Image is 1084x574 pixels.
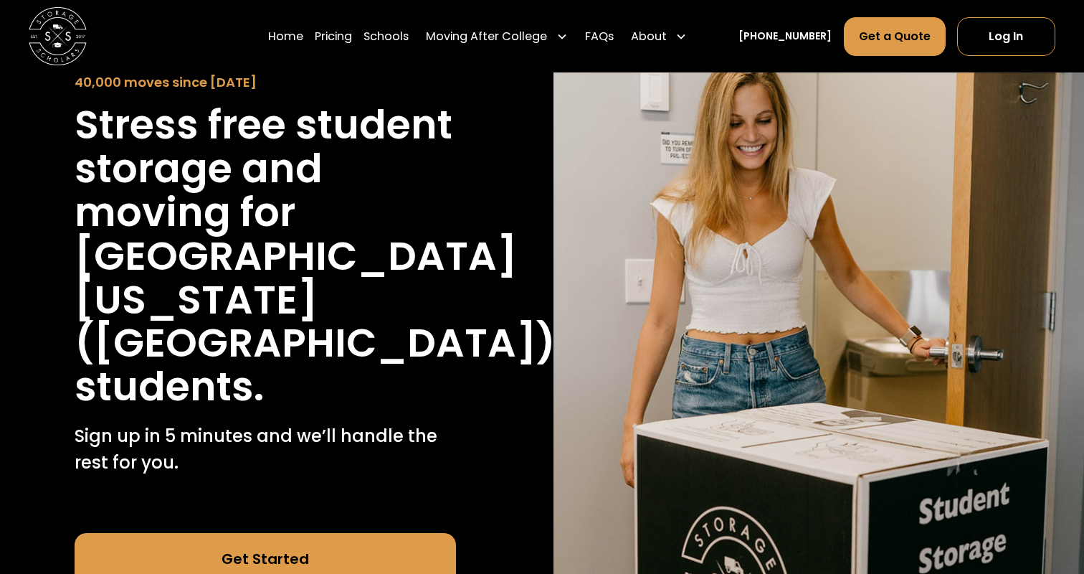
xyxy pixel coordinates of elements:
a: Log In [957,17,1055,55]
a: [PHONE_NUMBER] [738,29,832,44]
img: Storage Scholars main logo [29,7,87,65]
div: About [625,16,693,56]
div: 40,000 moves since [DATE] [75,72,457,92]
div: Moving After College [426,27,547,44]
h1: students. [75,365,264,409]
a: Home [268,16,303,56]
a: Pricing [315,16,352,56]
p: Sign up in 5 minutes and we’ll handle the rest for you. [75,423,457,475]
div: About [631,27,667,44]
h1: [GEOGRAPHIC_DATA][US_STATE] ([GEOGRAPHIC_DATA]) [75,235,556,366]
div: Moving After College [420,16,573,56]
a: Schools [363,16,409,56]
h1: Stress free student storage and moving for [75,103,457,235]
a: Get a Quote [844,17,946,55]
a: FAQs [585,16,614,56]
a: home [29,7,87,65]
